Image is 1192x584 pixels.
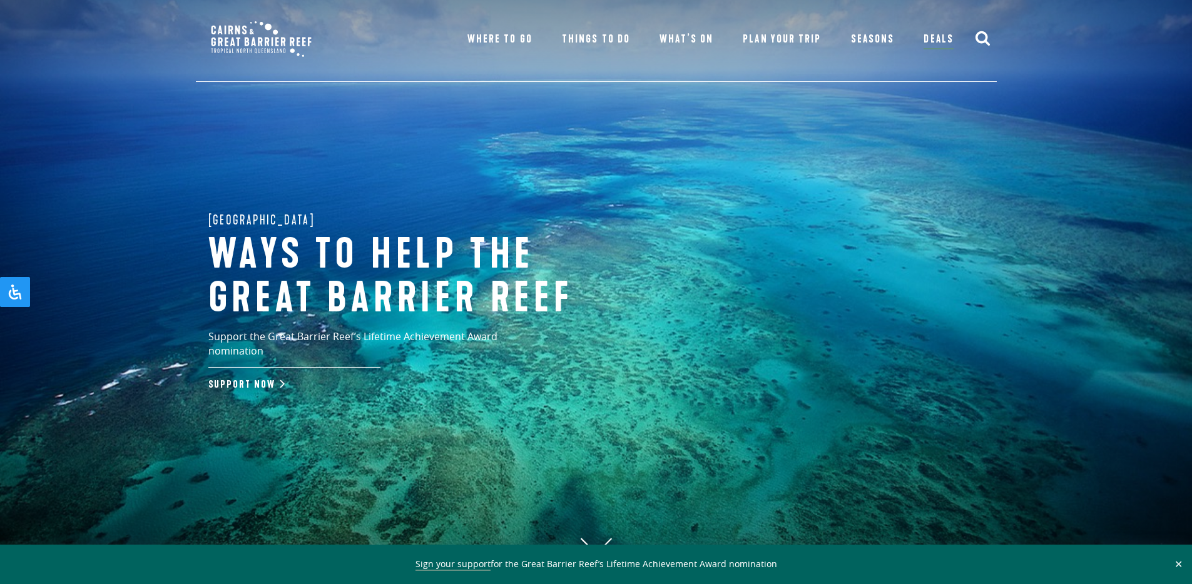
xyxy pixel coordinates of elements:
span: for the Great Barrier Reef’s Lifetime Achievement Award nomination [415,558,777,571]
a: Where To Go [467,31,532,48]
a: Support Now [208,378,282,391]
button: Close [1171,558,1186,570]
span: [GEOGRAPHIC_DATA] [208,210,315,230]
a: Deals [924,31,953,49]
img: CGBR-TNQ_dual-logo.svg [202,13,320,66]
a: What’s On [660,31,713,48]
h1: Ways to help the great barrier reef [208,233,621,320]
a: Things To Do [562,31,629,48]
a: Seasons [851,31,894,48]
p: Support the Great Barrier Reef’s Lifetime Achievement Award nomination [208,330,553,368]
svg: Open Accessibility Panel [8,284,23,300]
a: Sign your support [415,558,491,571]
a: Plan Your Trip [743,31,821,48]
